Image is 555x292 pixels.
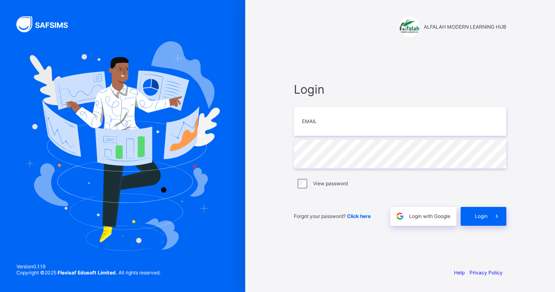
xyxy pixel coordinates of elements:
[409,213,450,219] span: Login with Google
[470,270,503,276] a: Privacy Policy
[424,24,506,30] span: ALFALAH MODERN LEARNING HUB
[58,270,117,276] strong: Flexisaf Edusoft Limited.
[16,270,161,276] span: Copyright © 2025 All rights reserved.
[16,263,161,270] span: Version 0.1.19
[454,270,465,276] a: Help
[395,211,405,221] img: google.396cfc9801f0270233282035f929180a.svg
[347,213,371,219] a: Click here
[475,213,488,219] span: Login
[294,213,371,219] span: Forgot your password?
[294,82,506,97] span: Login
[313,180,348,186] label: View password
[16,16,78,32] img: SAFSIMS Logo
[25,41,220,251] img: Hero Image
